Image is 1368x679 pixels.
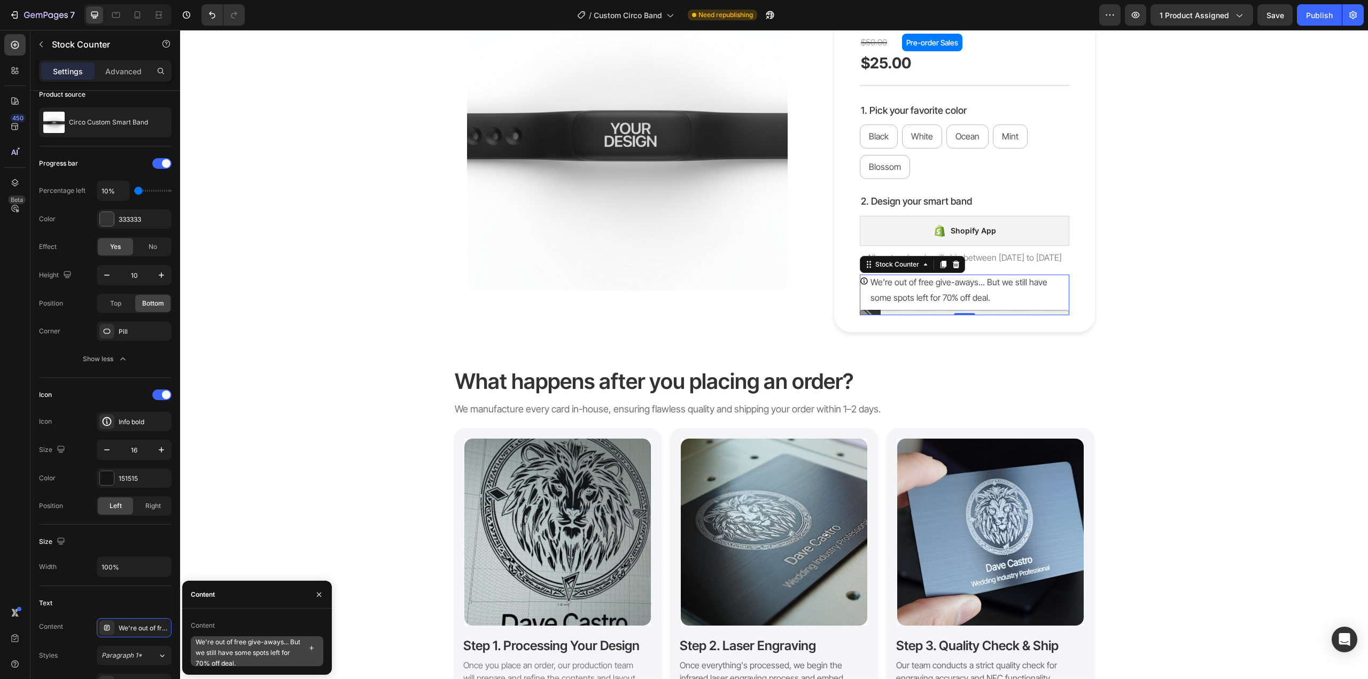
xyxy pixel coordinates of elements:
div: Shopify App [771,194,816,207]
div: Open Intercom Messenger [1332,627,1357,652]
h2: Step 2. Laser Engraving [499,608,698,624]
button: Save [1257,4,1293,26]
h2: Step 3. Quality Check & Ship [715,608,914,624]
span: Top [110,299,121,308]
span: / [589,10,592,21]
button: Publish [1297,4,1342,26]
div: Publish [1306,10,1333,21]
div: Beta [8,196,26,204]
span: Once you place an order, our production team will prepare and refine the contents and layout to b... [283,630,455,666]
div: Progress bar [39,159,78,168]
div: Corner [39,326,60,336]
div: Undo/Redo [201,4,245,26]
p: Settings [53,66,83,77]
span: Need republishing [698,10,753,20]
span: Save [1266,11,1284,20]
div: Color [39,473,56,483]
p: Stock Counter [52,38,143,51]
div: Text [39,598,52,608]
p: 1. Pick your favorite color [681,72,888,89]
div: 450 [10,114,26,122]
div: Info bold [119,417,169,427]
div: Size [39,535,67,549]
input: Enter size [116,440,152,459]
div: Position [39,299,63,308]
p: We manufacture every card in-house, ensuring flawless quality and shipping your order within 1–2 ... [275,371,701,388]
h2: What happens after you placing an order? [274,337,915,366]
img: gempages_529781543787300071-357a4fe8-407f-49f9-a606-d215a6763e64.jpg [501,409,687,595]
p: 7 [70,9,75,21]
p: All custom bands will ship between [DATE] to [DATE] [681,220,888,236]
div: Stock Counter [693,230,741,239]
span: No [149,242,157,252]
p: 2. Design your smart band [681,163,888,180]
span: Black [689,101,709,112]
button: Paragraph 1* [97,646,172,665]
div: Percentage left [39,186,85,196]
span: 1 product assigned [1160,10,1229,21]
div: Height [39,268,74,283]
img: product feature img [43,112,65,133]
div: Icon [39,417,52,426]
div: Width [39,562,57,572]
div: Effect [39,242,57,252]
div: Icon [39,390,52,400]
div: Show less [83,354,128,364]
p: Advanced [105,66,142,77]
div: Color [39,214,56,224]
img: gempages_529781543787300071-72e2abc0-3627-4f22-8902-38b687040072.jpg [284,409,471,595]
div: Content [39,622,63,631]
span: Custom Circo Band [594,10,662,21]
input: Auto [97,181,129,200]
span: Left [110,501,122,511]
iframe: Design area [180,30,1368,679]
span: Our team conducts a strict quality check for engraving accuracy and NFC functionality before gett... [716,630,877,666]
div: Content [191,621,215,630]
p: We're out of free give-aways... But we still have some spots left for 70% off deal. [690,245,889,276]
div: Content [191,590,215,599]
div: 151515 [119,474,169,483]
button: 1 product assigned [1151,4,1253,26]
div: Position [39,501,63,511]
div: 333333 [119,215,169,224]
h2: Step 1. Processing Your Design [282,608,481,624]
span: Yes [110,242,121,252]
span: Mint [822,101,838,112]
div: Styles [39,651,58,660]
div: Pill [119,327,169,337]
p: Circo Custom Smart Band [69,119,148,126]
span: Paragraph 1* [102,651,142,660]
span: White [731,101,753,112]
button: 7 [4,4,80,26]
button: Show less [39,349,172,369]
span: Ocean [775,101,799,112]
div: We're out of free give-aways... But we still have some spots left for 70% off deal. [119,623,169,633]
div: Product source [39,90,85,99]
span: Blossom [689,131,721,142]
span: Bottom [142,299,164,308]
img: gempages_529781543787300071-392acfe3-0932-41f7-8f93-e19630996e3d.jpg [717,409,904,595]
input: Auto [97,557,171,576]
span: Once everything's processed, we begin the infrared laser engraving process and embed the smart NF... [500,630,663,666]
span: Right [145,501,161,511]
div: Size [39,443,67,457]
